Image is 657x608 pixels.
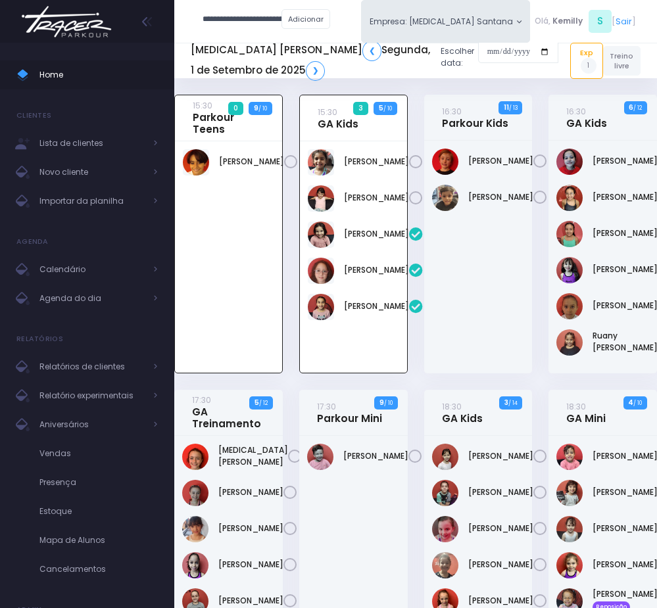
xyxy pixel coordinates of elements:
[182,480,208,506] img: Clara Venegas
[182,552,208,578] img: Luiza Lima Marinelli
[556,516,583,542] img: Izzie de Souza Santiago Pinheiro
[191,41,431,80] h5: [MEDICAL_DATA] [PERSON_NAME] Segunda, 1 de Setembro de 2025
[39,416,145,433] span: Aniversários
[308,149,334,175] img: Chiara Marques Fantin
[432,516,458,542] img: Isabela Maximiano Valga Neves
[384,399,393,407] small: / 10
[192,394,211,406] small: 17:30
[628,398,633,408] strong: 4
[218,486,283,498] a: [PERSON_NAME]
[556,221,583,247] img: Larissa Yamaguchi
[535,15,550,27] span: Olá,
[442,400,483,425] a: 18:30GA Kids
[566,105,607,129] a: 16:30GA Kids
[39,474,158,491] span: Presença
[192,394,261,430] a: 17:30GA Treinamento
[344,228,409,240] a: [PERSON_NAME]
[556,185,583,211] img: Isabella Yamaguchi
[468,450,533,462] a: [PERSON_NAME]
[308,222,334,248] img: Liz Stetz Tavernaro Torres
[556,444,583,470] img: Alice Bento jaber
[530,8,641,35] div: [ ]
[603,46,641,76] a: Treino livre
[218,595,283,607] a: [PERSON_NAME]
[556,480,583,506] img: Beatriz Rocha Stein
[317,401,336,412] small: 17:30
[218,523,283,534] a: [PERSON_NAME]
[254,103,258,113] strong: 9
[308,258,334,284] img: Manuella Brandão oliveira
[39,445,158,462] span: Vendas
[616,15,632,28] a: Sair
[556,552,583,578] img: Laura Voccio
[552,15,583,27] span: Kemilly
[308,294,334,320] img: Niara Belisário Cruz
[308,185,334,212] img: Manuella Velloso Beio
[219,156,284,168] a: [PERSON_NAME]
[468,523,533,534] a: [PERSON_NAME]
[39,66,158,83] span: Home
[39,290,145,307] span: Agenda do dia
[39,387,145,404] span: Relatório experimentais
[556,257,583,283] img: Lorena Alexsandra Souza
[570,43,603,78] a: Exp1
[379,103,383,113] strong: 5
[504,398,508,408] strong: 3
[468,595,533,607] a: [PERSON_NAME]
[193,99,260,135] a: 15:30Parkour Teens
[566,401,586,412] small: 18:30
[39,164,145,181] span: Novo cliente
[344,192,409,204] a: [PERSON_NAME]
[432,444,458,470] img: Alice Fernandes Barraconi
[432,185,458,211] img: Pedro Henrique Negrão Tateishi
[508,399,518,407] small: / 14
[39,532,158,549] span: Mapa de Alunos
[581,58,596,74] span: 1
[442,105,508,129] a: 16:30Parkour Kids
[566,106,586,117] small: 16:30
[258,105,267,112] small: / 10
[259,399,268,407] small: / 12
[353,102,368,115] span: 3
[468,155,533,167] a: [PERSON_NAME]
[556,293,583,319] img: Rafaela tiosso zago
[218,559,283,571] a: [PERSON_NAME]
[432,552,458,578] img: Laura Alycia Ventura de Souza
[468,191,533,203] a: [PERSON_NAME]
[255,398,259,408] strong: 5
[306,61,325,81] a: ❯
[318,106,358,130] a: 15:30GA Kids
[183,149,209,175] img: Arthur Dias
[218,444,288,468] a: [MEDICAL_DATA][PERSON_NAME]
[589,10,612,33] span: S
[191,37,558,84] div: Escolher data:
[504,103,509,112] strong: 11
[379,398,384,408] strong: 9
[182,444,208,470] img: Allegra Montanari Ferreira
[39,193,145,210] span: Importar da planilha
[362,41,381,60] a: ❮
[432,480,458,506] img: Gabriela Gyurkovits
[509,104,518,112] small: / 13
[556,329,583,356] img: Ruany Liz Franco Delgado
[633,399,642,407] small: / 10
[39,261,145,278] span: Calendário
[442,401,462,412] small: 18:30
[39,561,158,578] span: Cancelamentos
[344,264,409,276] a: [PERSON_NAME]
[307,444,333,470] img: Dante Custodio Vizzotto
[318,106,337,118] small: 15:30
[228,102,243,115] span: 0
[633,104,642,112] small: / 12
[344,156,409,168] a: [PERSON_NAME]
[383,105,392,112] small: / 10
[566,400,606,425] a: 18:30GA Mini
[39,135,145,152] span: Lista de clientes
[468,559,533,571] a: [PERSON_NAME]
[193,100,212,111] small: 15:30
[442,106,462,117] small: 16:30
[281,9,330,29] a: Adicionar
[16,229,49,255] h4: Agenda
[344,300,409,312] a: [PERSON_NAME]
[182,516,208,542] img: Julia Bergo Costruba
